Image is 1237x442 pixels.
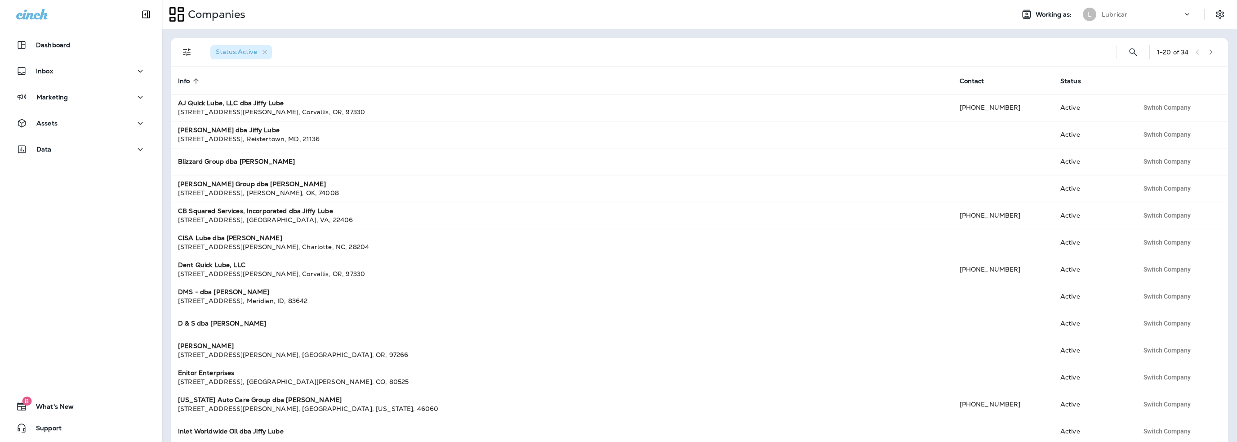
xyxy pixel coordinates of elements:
[1060,77,1093,85] span: Status
[1139,344,1196,357] button: Switch Company
[1144,401,1191,407] span: Switch Company
[9,114,153,132] button: Assets
[36,146,52,153] p: Data
[178,288,269,296] strong: DMS - dba [PERSON_NAME]
[1053,148,1131,175] td: Active
[1053,391,1131,418] td: Active
[178,350,945,359] div: [STREET_ADDRESS][PERSON_NAME] , [GEOGRAPHIC_DATA] , OR , 97266
[178,427,284,435] strong: Inlet Worldwide Oil dba Jiffy Lube
[178,369,235,377] strong: Enitor Enterprises
[27,403,74,414] span: What's New
[178,396,342,404] strong: [US_STATE] Auto Care Group dba [PERSON_NAME]
[178,261,245,269] strong: Dent Quick Lube, LLC
[1139,397,1196,411] button: Switch Company
[1144,131,1191,138] span: Switch Company
[1212,6,1228,22] button: Settings
[22,397,31,406] span: 8
[178,234,282,242] strong: CISA Lube dba [PERSON_NAME]
[1139,371,1196,384] button: Switch Company
[1053,121,1131,148] td: Active
[36,120,58,127] p: Assets
[178,377,945,386] div: [STREET_ADDRESS] , [GEOGRAPHIC_DATA][PERSON_NAME] , CO , 80525
[1144,293,1191,299] span: Switch Company
[1144,104,1191,111] span: Switch Company
[178,404,945,413] div: [STREET_ADDRESS][PERSON_NAME] , [GEOGRAPHIC_DATA] , [US_STATE] , 46060
[27,424,62,435] span: Support
[1139,236,1196,249] button: Switch Company
[1036,11,1074,18] span: Working as:
[178,77,190,85] span: Info
[178,134,945,143] div: [STREET_ADDRESS] , Reistertown , MD , 21136
[178,319,266,327] strong: D & S dba [PERSON_NAME]
[1139,155,1196,168] button: Switch Company
[9,140,153,158] button: Data
[178,107,945,116] div: [STREET_ADDRESS][PERSON_NAME] , Corvallis , OR , 97330
[1060,77,1081,85] span: Status
[1157,49,1188,56] div: 1 - 20 of 34
[178,77,202,85] span: Info
[1053,229,1131,256] td: Active
[184,8,245,21] p: Companies
[1144,320,1191,326] span: Switch Company
[36,67,53,75] p: Inbox
[178,215,945,224] div: [STREET_ADDRESS] , [GEOGRAPHIC_DATA] , VA , 22406
[178,242,945,251] div: [STREET_ADDRESS][PERSON_NAME] , Charlotte , NC , 28204
[1139,317,1196,330] button: Switch Company
[1053,256,1131,283] td: Active
[1144,239,1191,246] span: Switch Company
[1144,266,1191,272] span: Switch Company
[178,180,326,188] strong: [PERSON_NAME] Group dba [PERSON_NAME]
[1144,212,1191,219] span: Switch Company
[178,43,196,61] button: Filters
[952,94,1053,121] td: [PHONE_NUMBER]
[178,207,333,215] strong: CB Squared Services, Incorporated dba Jiffy Lube
[216,48,257,56] span: Status : Active
[1053,337,1131,364] td: Active
[178,157,295,165] strong: Blizzard Group dba [PERSON_NAME]
[9,36,153,54] button: Dashboard
[210,45,272,59] div: Status:Active
[1053,94,1131,121] td: Active
[178,188,945,197] div: [STREET_ADDRESS] , [PERSON_NAME] , OK , 74008
[1139,209,1196,222] button: Switch Company
[952,202,1053,229] td: [PHONE_NUMBER]
[1053,364,1131,391] td: Active
[133,5,159,23] button: Collapse Sidebar
[1053,175,1131,202] td: Active
[1139,101,1196,114] button: Switch Company
[1053,310,1131,337] td: Active
[9,88,153,106] button: Marketing
[1139,182,1196,195] button: Switch Company
[1053,283,1131,310] td: Active
[36,41,70,49] p: Dashboard
[952,391,1053,418] td: [PHONE_NUMBER]
[178,99,284,107] strong: AJ Quick Lube, LLC dba Jiffy Lube
[1144,185,1191,192] span: Switch Company
[1124,43,1142,61] button: Search Companies
[1139,263,1196,276] button: Switch Company
[1139,128,1196,141] button: Switch Company
[960,77,996,85] span: Contact
[178,269,945,278] div: [STREET_ADDRESS][PERSON_NAME] , Corvallis , OR , 97330
[1053,202,1131,229] td: Active
[9,62,153,80] button: Inbox
[1139,424,1196,438] button: Switch Company
[1102,11,1127,18] p: Lubricar
[36,94,68,101] p: Marketing
[1139,290,1196,303] button: Switch Company
[178,126,280,134] strong: [PERSON_NAME] dba Jiffy Lube
[178,342,234,350] strong: [PERSON_NAME]
[952,256,1053,283] td: [PHONE_NUMBER]
[9,419,153,437] button: Support
[178,296,945,305] div: [STREET_ADDRESS] , Meridian , ID , 83642
[960,77,984,85] span: Contact
[9,397,153,415] button: 8What's New
[1144,428,1191,434] span: Switch Company
[1144,158,1191,165] span: Switch Company
[1083,8,1096,21] div: L
[1144,374,1191,380] span: Switch Company
[1144,347,1191,353] span: Switch Company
